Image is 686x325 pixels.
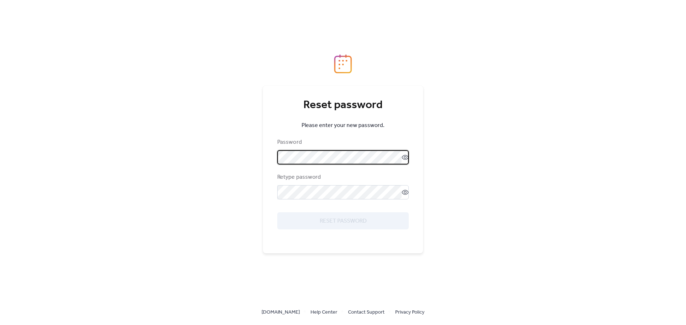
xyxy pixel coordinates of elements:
a: Help Center [310,308,337,316]
span: Please enter your new password. [302,121,384,130]
img: logo [334,54,352,73]
span: Privacy Policy [395,308,424,317]
span: Contact Support [348,308,384,317]
div: Password [277,138,407,147]
div: Retype password [277,173,407,182]
a: Contact Support [348,308,384,316]
a: [DOMAIN_NAME] [262,308,300,316]
span: Help Center [310,308,337,317]
a: Privacy Policy [395,308,424,316]
span: [DOMAIN_NAME] [262,308,300,317]
div: Reset password [277,98,409,112]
